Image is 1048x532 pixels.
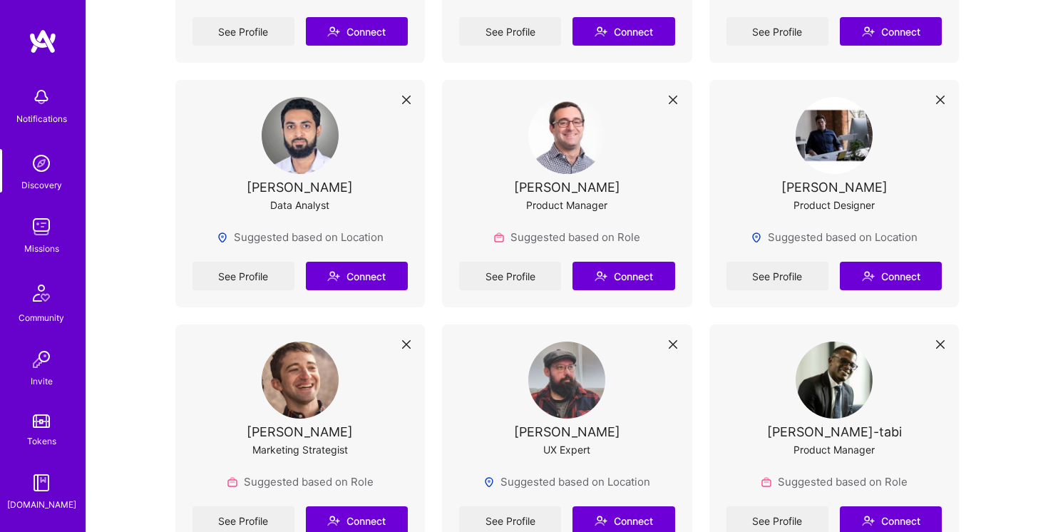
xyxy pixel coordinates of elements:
[595,514,607,527] i: icon Connect
[572,17,674,46] button: Connect
[192,262,294,290] a: See Profile
[24,276,58,310] img: Community
[796,97,873,174] img: User Avatar
[21,178,62,193] div: Discovery
[402,96,411,104] i: icon Close
[767,424,902,439] div: [PERSON_NAME]-tabi
[572,262,674,290] button: Connect
[862,270,875,282] i: icon Connect
[526,198,607,213] div: Product Manager
[33,414,50,428] img: tokens
[793,442,875,457] div: Product Manager
[327,270,340,282] i: icon Connect
[227,474,374,489] div: Suggested based on Role
[16,111,67,126] div: Notifications
[761,476,772,488] img: Role icon
[761,474,908,489] div: Suggested based on Role
[751,232,762,243] img: Locations icon
[840,262,942,290] button: Connect
[483,474,650,489] div: Suggested based on Location
[528,97,605,174] img: User Avatar
[27,83,56,111] img: bell
[270,198,329,213] div: Data Analyst
[726,17,828,46] a: See Profile
[306,262,408,290] button: Connect
[247,180,353,195] div: [PERSON_NAME]
[528,342,605,419] img: User Avatar
[669,96,677,104] i: icon Close
[514,180,620,195] div: [PERSON_NAME]
[793,198,875,213] div: Product Designer
[595,270,607,282] i: icon Connect
[402,340,411,349] i: icon Close
[493,230,640,245] div: Suggested based on Role
[27,434,56,449] div: Tokens
[862,25,875,38] i: icon Connect
[217,232,228,243] img: Locations icon
[796,342,873,419] img: User Avatar
[27,345,56,374] img: Invite
[7,497,76,512] div: [DOMAIN_NAME]
[227,476,238,488] img: Role icon
[24,241,59,256] div: Missions
[262,342,339,419] img: User Avatar
[262,97,339,174] img: User Avatar
[669,340,677,349] i: icon Close
[781,180,888,195] div: [PERSON_NAME]
[595,25,607,38] i: icon Connect
[726,262,828,290] a: See Profile
[27,213,56,241] img: teamwork
[27,149,56,178] img: discovery
[936,340,945,349] i: icon Close
[862,514,875,527] i: icon Connect
[306,17,408,46] button: Connect
[327,25,340,38] i: icon Connect
[29,29,57,54] img: logo
[192,17,294,46] a: See Profile
[252,442,348,457] div: Marketing Strategist
[459,17,561,46] a: See Profile
[27,469,56,497] img: guide book
[493,232,505,243] img: Role icon
[840,17,942,46] button: Connect
[327,514,340,527] i: icon Connect
[247,424,353,439] div: [PERSON_NAME]
[543,442,590,457] div: UX Expert
[751,230,918,245] div: Suggested based on Location
[31,374,53,389] div: Invite
[459,262,561,290] a: See Profile
[483,476,495,488] img: Locations icon
[217,230,384,245] div: Suggested based on Location
[514,424,620,439] div: [PERSON_NAME]
[19,310,64,325] div: Community
[936,96,945,104] i: icon Close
